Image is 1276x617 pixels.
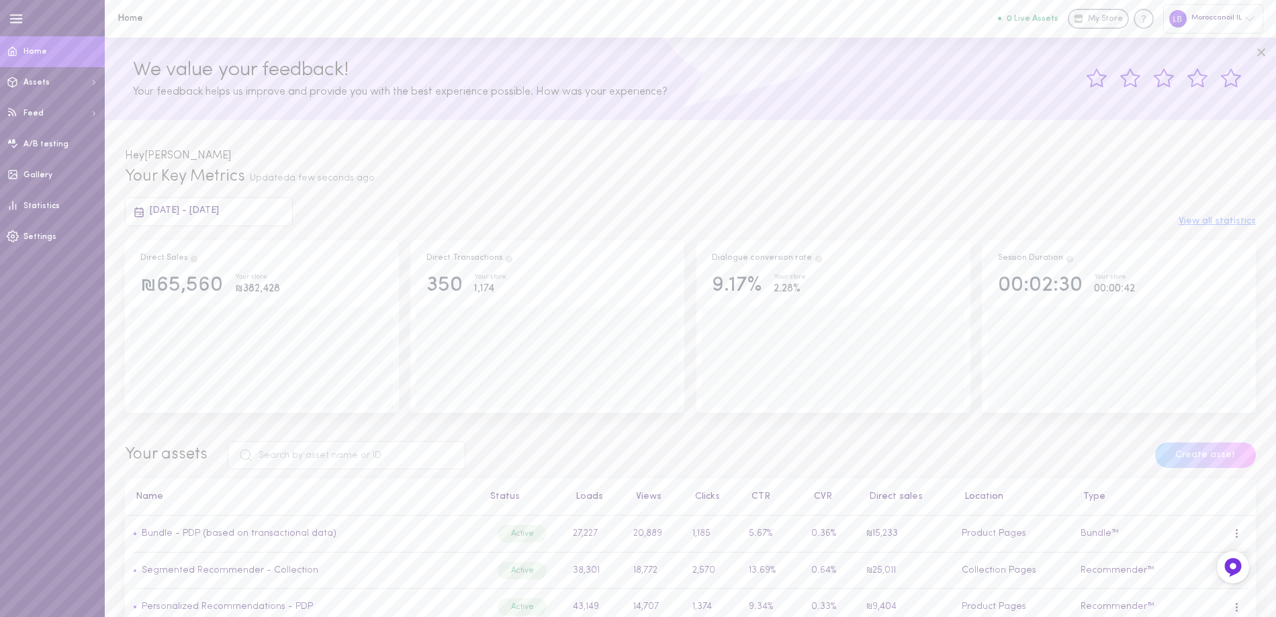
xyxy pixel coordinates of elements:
[24,48,47,56] span: Home
[741,552,804,589] td: 13.69%
[569,492,603,502] button: Loads
[814,254,823,262] span: The percentage of users who interacted with one of Dialogue`s assets and ended up purchasing in t...
[712,252,823,265] div: Dialogue conversion rate
[803,552,858,589] td: 0.64%
[137,565,318,575] a: Segmented Recommender - Collection
[1081,565,1154,575] span: Recommender™
[998,274,1083,297] div: 00:02:30
[626,552,684,589] td: 18,772
[133,602,137,612] span: •
[803,516,858,553] td: 0.36%
[958,492,1003,502] button: Location
[859,552,954,589] td: ₪25,011
[859,516,954,553] td: ₪15,233
[133,87,668,97] span: Your feedback helps us improve and provide you with the best experience possible. How was your ex...
[133,528,137,538] span: •
[807,492,832,502] button: CVR
[150,205,219,216] span: [DATE] - [DATE]
[1081,528,1119,538] span: Bundle™
[133,60,349,81] span: We value your feedback!
[118,13,339,23] h1: Home
[629,492,662,502] button: Views
[125,446,208,463] span: Your assets
[250,173,375,183] span: Updated a few seconds ago
[998,14,1068,23] a: 0 Live Assets
[745,492,770,502] button: CTR
[1088,13,1123,26] span: My Store
[24,79,50,87] span: Assets
[1081,602,1154,612] span: Recommender™
[24,233,56,241] span: Settings
[774,281,806,297] div: 2.28%
[498,562,547,579] div: Active
[24,171,52,179] span: Gallery
[741,516,804,553] td: 5.67%
[1223,557,1243,577] img: Feedback Button
[137,602,313,612] a: Personalized Recommendations - PDP
[862,492,923,502] button: Direct sales
[712,274,762,297] div: 9.17%
[125,150,231,161] span: Hey [PERSON_NAME]
[140,252,199,265] div: Direct Sales
[142,528,336,538] a: Bundle - PDP (based on transactional data)
[1065,254,1075,262] span: Track how your session duration increase once users engage with your Assets
[1068,9,1129,29] a: My Store
[626,516,684,553] td: 20,889
[140,274,223,297] div: ₪65,560
[1134,9,1154,29] div: Knowledge center
[426,252,514,265] div: Direct Transactions
[24,109,44,117] span: Feed
[24,202,60,210] span: Statistics
[684,552,741,589] td: 2,570
[565,552,625,589] td: 38,301
[129,492,163,502] button: Name
[137,528,336,538] a: Bundle - PDP (based on transactional data)
[774,274,806,281] div: Your store
[504,254,514,262] span: Total transactions from users who clicked on a product through Dialogue assets, and purchased the...
[1094,274,1135,281] div: Your store
[228,441,465,469] input: Search by asset name or ID
[1179,217,1256,226] button: View all statistics
[125,169,245,185] span: Your Key Metrics
[189,254,199,262] span: Direct Sales are the result of users clicking on a product and then purchasing the exact same pro...
[1094,281,1135,297] div: 00:00:42
[998,14,1058,23] button: 0 Live Assets
[684,516,741,553] td: 1,185
[1155,442,1256,468] button: Create asset
[235,274,280,281] div: Your store
[24,140,69,148] span: A/B testing
[962,528,1026,538] span: Product Pages
[1077,492,1105,502] button: Type
[565,516,625,553] td: 27,227
[474,274,506,281] div: Your store
[962,565,1036,575] span: Collection Pages
[426,274,463,297] div: 350
[962,602,1026,612] span: Product Pages
[498,598,547,616] div: Active
[498,525,547,542] div: Active
[474,281,506,297] div: 1,174
[142,602,313,612] a: Personalized Recommendations - PDP
[235,281,280,297] div: ₪382,428
[998,252,1075,265] div: Session Duration
[142,565,318,575] a: Segmented Recommender - Collection
[1163,4,1263,33] div: Moroccanoil IL
[484,492,520,502] button: Status
[688,492,720,502] button: Clicks
[133,565,137,575] span: •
